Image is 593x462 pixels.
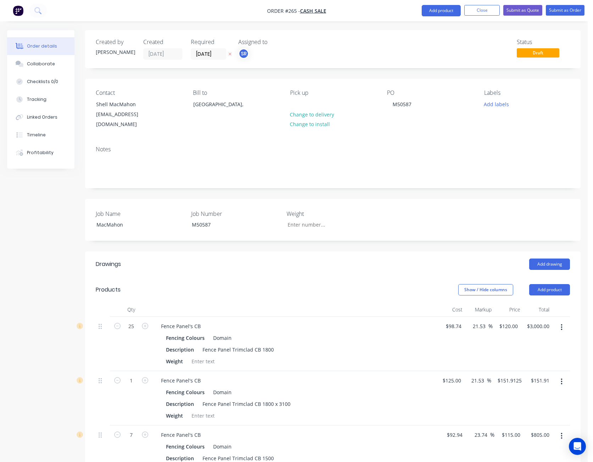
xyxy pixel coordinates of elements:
div: PO [387,89,473,96]
div: Contact [96,89,182,96]
button: Timeline [7,126,74,144]
div: Pick up [290,89,376,96]
div: Order details [27,43,57,49]
div: Labels [484,89,570,96]
div: Created [143,39,182,45]
div: Collaborate [27,61,55,67]
div: Created by [96,39,135,45]
div: Linked Orders [27,114,57,120]
div: Bill to [193,89,279,96]
a: Cash Sale [300,7,326,14]
div: Domain [210,441,232,452]
div: Fencing Colours [166,387,207,397]
div: Required [191,39,230,45]
div: Shell MacMahon [96,99,155,109]
div: Fencing Colours [166,333,207,343]
div: Description [163,344,197,355]
button: Linked Orders [7,108,74,126]
div: Description [163,399,197,409]
button: Submit as Order [546,5,584,16]
div: M50587 [387,99,417,109]
button: Profitability [7,144,74,162]
span: % [488,322,493,330]
div: Fence Panel's CB [155,375,206,386]
div: Total [523,303,552,317]
div: Price [494,303,523,317]
div: Domain [210,333,232,343]
div: Fence Panel Trimclad CB 1800 x 3100 [200,399,293,409]
div: Fence Panel's CB [155,321,206,331]
div: Open Intercom Messenger [569,438,586,455]
label: Job Name [96,210,184,218]
label: Job Number [191,210,280,218]
div: Timeline [27,132,46,138]
div: Notes [96,146,570,153]
span: Order #265 - [267,7,300,14]
button: Add product [529,284,570,295]
div: Products [96,286,121,294]
div: [GEOGRAPHIC_DATA], [187,99,258,122]
div: Weight [163,356,186,366]
button: Order details [7,37,74,55]
div: Profitability [27,150,54,156]
div: [PERSON_NAME] [96,48,135,56]
div: Shell MacMahon[EMAIL_ADDRESS][DOMAIN_NAME] [90,99,161,130]
button: Add labels [480,99,513,109]
div: Markup [465,303,494,317]
span: Draft [517,48,559,57]
span: % [490,431,494,439]
div: Qty [110,303,153,317]
button: Collaborate [7,55,74,73]
label: Weight [287,210,375,218]
div: Weight [163,411,186,421]
div: [GEOGRAPHIC_DATA], [193,99,252,109]
button: Add product [422,5,461,16]
div: Checklists 0/0 [27,78,58,85]
button: Close [464,5,500,16]
span: % [487,376,491,385]
img: Factory [13,5,23,16]
div: Assigned to [238,39,309,45]
button: Add drawing [529,259,570,270]
div: [EMAIL_ADDRESS][DOMAIN_NAME] [96,109,155,129]
button: SR [238,48,249,59]
button: Checklists 0/0 [7,73,74,91]
div: Fence Panel Trimclad CB 1800 [200,344,277,355]
button: Submit as Quote [503,5,542,16]
div: MacMahon [91,219,179,230]
button: Tracking [7,91,74,108]
div: Status [517,39,570,45]
input: Enter number... [282,219,375,230]
button: Change to delivery [286,109,338,119]
div: Fencing Colours [166,441,207,452]
div: Drawings [96,260,121,268]
button: Change to install [286,119,333,129]
div: Tracking [27,96,46,103]
div: M50587 [186,219,275,230]
div: Fence Panel's CB [155,430,206,440]
div: Domain [210,387,232,397]
button: Show / Hide columns [458,284,513,295]
div: Cost [436,303,465,317]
